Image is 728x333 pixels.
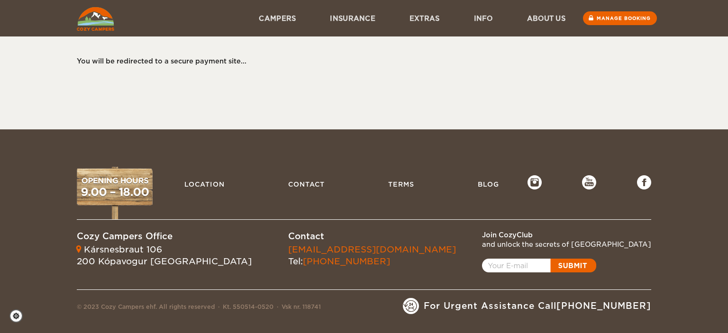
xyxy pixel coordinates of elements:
[424,300,651,312] span: For Urgent Assistance Call
[383,175,419,193] a: Terms
[77,303,321,314] div: © 2023 Cozy Campers ehf. All rights reserved Kt. 550514-0520 Vsk nr. 118741
[283,175,329,193] a: Contact
[556,301,651,311] a: [PHONE_NUMBER]
[482,240,651,249] div: and unlock the secrets of [GEOGRAPHIC_DATA]
[77,56,642,66] div: You will be redirected to a secure payment site...
[303,256,390,266] a: [PHONE_NUMBER]
[473,175,504,193] a: Blog
[482,230,651,240] div: Join CozyClub
[583,11,657,25] a: Manage booking
[288,230,456,243] div: Contact
[180,175,229,193] a: Location
[482,259,596,272] a: Open popup
[77,243,252,268] div: Kársnesbraut 106 200 Kópavogur [GEOGRAPHIC_DATA]
[77,230,252,243] div: Cozy Campers Office
[288,243,456,268] div: Tel:
[9,309,29,323] a: Cookie settings
[77,7,114,31] img: Cozy Campers
[288,244,456,254] a: [EMAIL_ADDRESS][DOMAIN_NAME]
